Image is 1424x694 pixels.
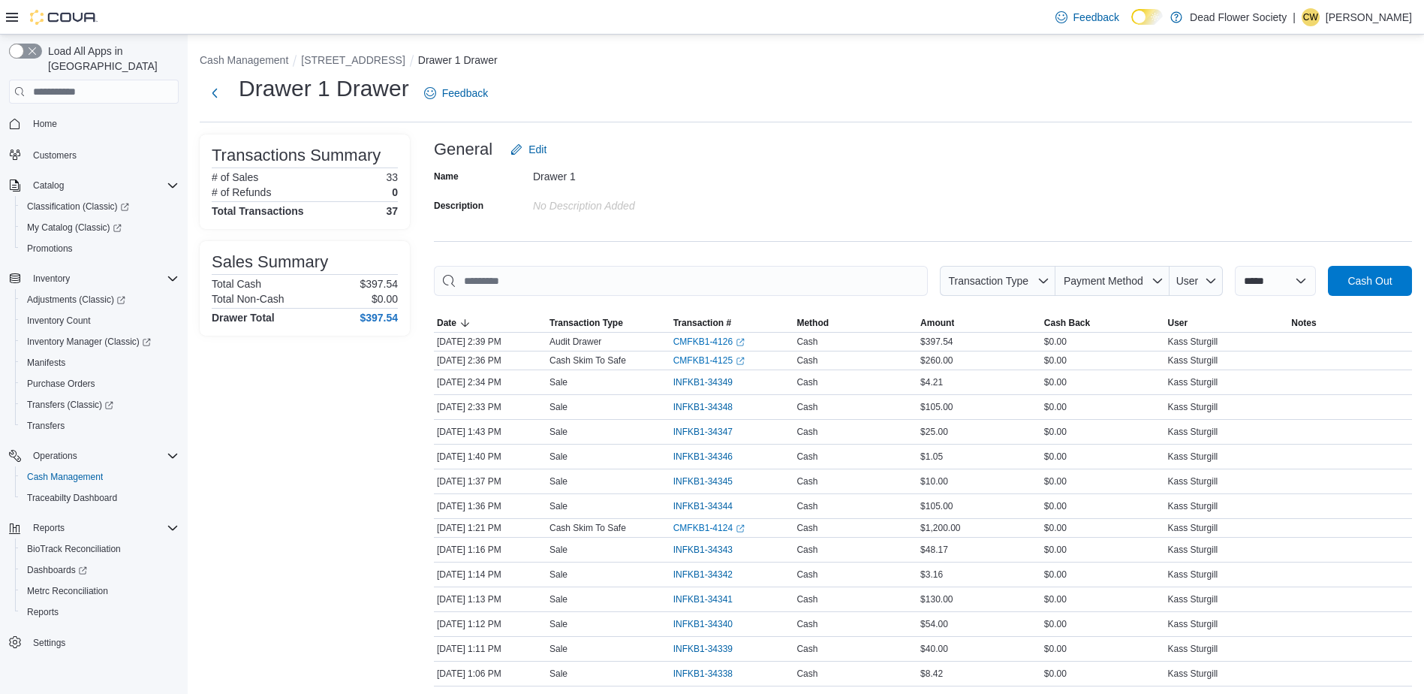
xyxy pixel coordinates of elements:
[434,314,546,332] button: Date
[1168,376,1218,388] span: Kass Sturgill
[21,354,71,372] a: Manifests
[1168,355,1218,367] span: Kass Sturgill
[549,569,567,581] p: Sale
[549,522,626,534] p: Cash Skim To Safe
[920,426,948,438] span: $25.00
[673,668,733,680] span: INFKB1-34338
[27,243,73,255] span: Promotions
[673,640,748,658] button: INFKB1-34339
[549,401,567,413] p: Sale
[27,585,108,597] span: Metrc Reconciliation
[212,205,304,217] h4: Total Transactions
[21,291,179,309] span: Adjustments (Classic)
[549,317,623,329] span: Transaction Type
[15,539,185,560] button: BioTrack Reconciliation
[27,447,83,465] button: Operations
[21,354,179,372] span: Manifests
[670,314,794,332] button: Transaction #
[21,540,179,558] span: BioTrack Reconciliation
[15,394,185,415] a: Transfers (Classic)
[796,426,817,438] span: Cash
[673,566,748,584] button: INFKB1-34342
[1168,500,1218,512] span: Kass Sturgill
[212,186,271,198] h6: # of Refunds
[1041,398,1165,416] div: $0.00
[3,113,185,134] button: Home
[27,519,71,537] button: Reports
[1131,9,1163,25] input: Dark Mode
[434,266,928,296] input: This is a search bar. As you type, the results lower in the page will automatically filter.
[27,420,65,432] span: Transfers
[21,540,127,558] a: BioTrack Reconciliation
[21,603,179,621] span: Reports
[920,355,953,367] span: $260.00
[3,175,185,196] button: Catalog
[27,270,179,288] span: Inventory
[796,668,817,680] span: Cash
[673,401,733,413] span: INFKB1-34348
[21,312,97,330] a: Inventory Count
[920,618,948,630] span: $54.00
[200,53,1412,71] nav: An example of EuiBreadcrumbs
[442,86,488,101] span: Feedback
[546,314,670,332] button: Transaction Type
[434,398,546,416] div: [DATE] 2:33 PM
[1041,640,1165,658] div: $0.00
[1041,448,1165,466] div: $0.00
[1326,8,1412,26] p: [PERSON_NAME]
[549,668,567,680] p: Sale
[673,593,733,605] span: INFKB1-34341
[21,582,179,600] span: Metrc Reconciliation
[796,643,817,655] span: Cash
[301,54,405,66] button: [STREET_ADDRESS]
[1176,275,1199,287] span: User
[434,140,492,158] h3: General
[1041,423,1165,441] div: $0.00
[27,447,179,465] span: Operations
[21,396,179,414] span: Transfers (Classic)
[434,200,483,212] label: Description
[533,194,734,212] div: No Description added
[21,489,123,507] a: Traceabilty Dashboard
[21,561,93,579] a: Dashboards
[15,196,185,217] a: Classification (Classic)
[1170,266,1223,296] button: User
[21,417,179,435] span: Transfers
[549,500,567,512] p: Sale
[27,357,65,369] span: Manifests
[1073,10,1119,25] span: Feedback
[793,314,917,332] button: Method
[920,522,960,534] span: $1,200.00
[736,338,745,347] svg: External link
[27,270,76,288] button: Inventory
[434,423,546,441] div: [DATE] 1:43 PM
[27,145,179,164] span: Customers
[673,500,733,512] span: INFKB1-34344
[796,376,817,388] span: Cash
[33,180,64,192] span: Catalog
[27,543,121,555] span: BioTrack Reconciliation
[920,475,948,487] span: $10.00
[21,240,79,258] a: Promotions
[21,489,179,507] span: Traceabilty Dashboard
[1041,566,1165,584] div: $0.00
[549,451,567,463] p: Sale
[504,134,552,164] button: Edit
[920,336,953,348] span: $397.54
[1168,401,1218,413] span: Kass Sturgill
[15,238,185,259] button: Promotions
[434,448,546,466] div: [DATE] 1:40 PM
[27,634,71,652] a: Settings
[392,186,398,198] p: 0
[1302,8,1320,26] div: Charles Wampler
[796,618,817,630] span: Cash
[33,450,77,462] span: Operations
[15,217,185,238] a: My Catalog (Classic)
[3,445,185,466] button: Operations
[212,293,284,305] h6: Total Non-Cash
[920,643,948,655] span: $40.00
[434,333,546,351] div: [DATE] 2:39 PM
[1041,541,1165,559] div: $0.00
[948,275,1028,287] span: Transaction Type
[673,643,733,655] span: INFKB1-34339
